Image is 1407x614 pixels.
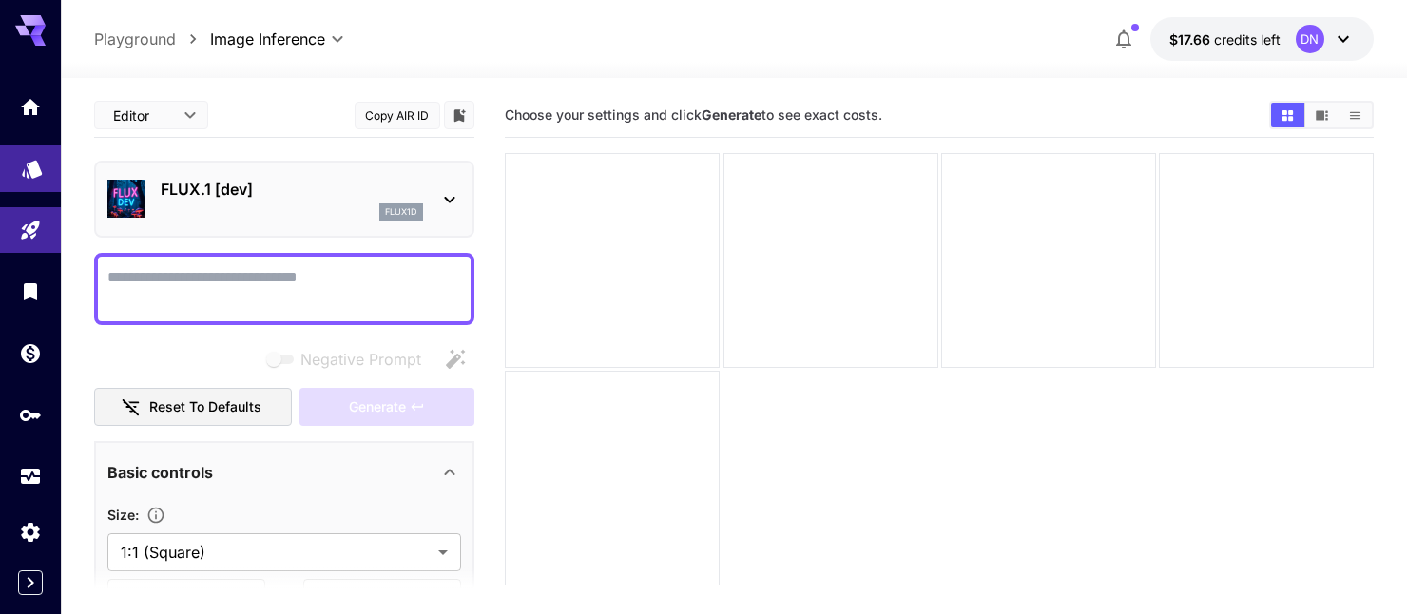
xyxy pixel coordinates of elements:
span: Negative prompts are not compatible with the selected model. [262,347,436,371]
span: credits left [1214,31,1281,48]
div: FLUX.1 [dev]flux1d [107,170,461,228]
div: Wallet [19,341,42,365]
button: Add to library [451,104,468,126]
span: 1:1 (Square) [121,541,431,564]
div: Library [19,279,42,303]
a: Playground [94,28,176,50]
button: Reset to defaults [94,388,292,427]
div: Usage [19,465,42,489]
div: Basic controls [107,450,461,495]
button: Adjust the dimensions of the generated image by specifying its width and height in pixels, or sel... [139,506,173,525]
button: Show media in grid view [1271,103,1304,127]
p: Basic controls [107,461,213,484]
span: Negative Prompt [300,348,421,371]
div: Playground [19,219,42,242]
span: Size : [107,507,139,523]
span: Choose your settings and click to see exact costs. [505,106,882,123]
div: DN [1296,25,1324,53]
button: Expand sidebar [18,570,43,595]
div: Show media in grid viewShow media in video viewShow media in list view [1269,101,1374,129]
button: $17.66149DN [1150,17,1374,61]
div: $17.66149 [1169,29,1281,49]
p: flux1d [385,205,417,219]
span: Editor [113,106,172,125]
div: Settings [19,520,42,544]
p: FLUX.1 [dev] [161,178,423,201]
button: Show media in list view [1339,103,1372,127]
span: Image Inference [210,28,325,50]
div: API Keys [19,403,42,427]
div: Home [19,95,42,119]
button: Copy AIR ID [355,102,440,129]
span: $17.66 [1169,31,1214,48]
div: Models [21,151,44,175]
button: Show media in video view [1305,103,1339,127]
nav: breadcrumb [94,28,210,50]
b: Generate [702,106,761,123]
